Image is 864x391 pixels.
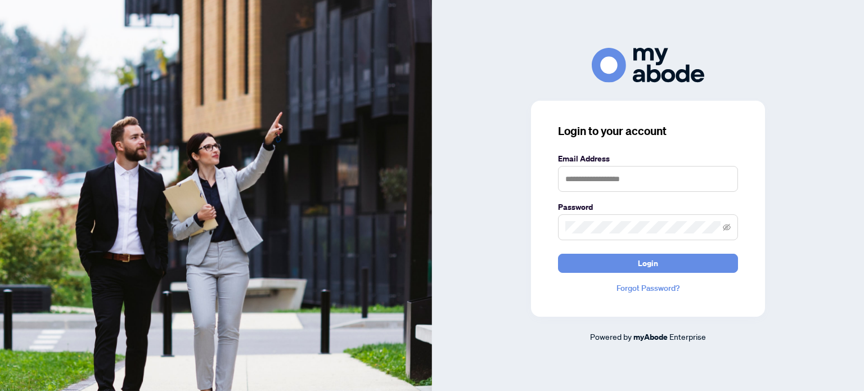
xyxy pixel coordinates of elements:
[633,331,668,343] a: myAbode
[558,152,738,165] label: Email Address
[590,331,632,341] span: Powered by
[558,282,738,294] a: Forgot Password?
[558,123,738,139] h3: Login to your account
[558,254,738,273] button: Login
[723,223,731,231] span: eye-invisible
[558,201,738,213] label: Password
[669,331,706,341] span: Enterprise
[592,48,704,82] img: ma-logo
[638,254,658,272] span: Login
